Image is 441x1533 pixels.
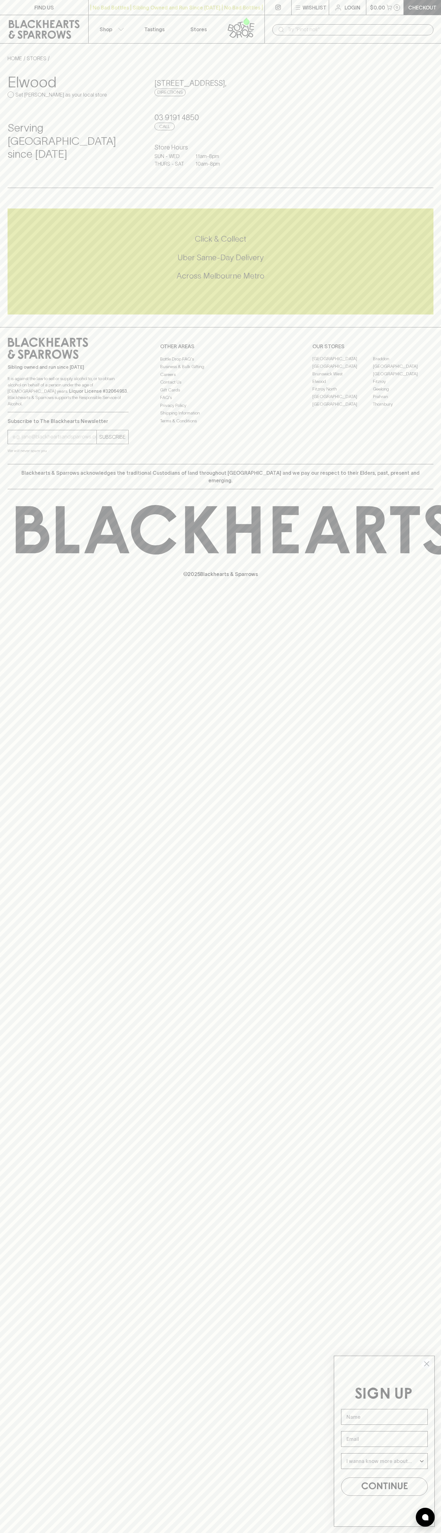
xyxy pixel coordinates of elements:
[99,433,126,441] p: SUBSCRIBE
[12,469,429,484] p: Blackhearts & Sparrows acknowledges the traditional Custodians of land throughout [GEOGRAPHIC_DAT...
[177,15,221,43] a: Stores
[154,142,286,152] h6: Store Hours
[8,252,433,263] h5: Uber Same-Day Delivery
[312,393,373,401] a: [GEOGRAPHIC_DATA]
[13,432,96,442] input: e.g. jane@blackheartsandsparrows.com.au
[160,371,281,378] a: Careers
[373,355,433,363] a: Braddon
[373,363,433,370] a: [GEOGRAPHIC_DATA]
[27,56,46,61] a: STORES
[8,271,433,281] h5: Across Melbourne Metro
[373,401,433,408] a: Thornbury
[287,25,428,35] input: Try "Pinot noir"
[421,1358,432,1369] button: Close dialog
[408,4,437,11] p: Checkout
[373,378,433,385] a: Fitzroy
[195,152,227,160] p: 11am - 8pm
[160,394,281,402] a: FAQ's
[355,1387,412,1402] span: SIGN UP
[154,89,186,96] a: Directions
[195,160,227,167] p: 10am - 8pm
[373,370,433,378] a: [GEOGRAPHIC_DATA]
[97,430,128,444] button: SUBSCRIBE
[312,355,373,363] a: [GEOGRAPHIC_DATA]
[154,113,286,123] h5: 03 9191 4850
[100,26,112,33] p: Shop
[160,379,281,386] a: Contact Us
[154,78,286,88] h5: [STREET_ADDRESS] ,
[160,363,281,371] a: Business & Bulk Gifting
[312,378,373,385] a: Elwood
[8,209,433,314] div: Call to action block
[154,152,186,160] p: SUN - WED
[373,393,433,401] a: Prahran
[341,1477,428,1496] button: CONTINUE
[396,6,398,9] p: 0
[154,123,175,130] a: Call
[345,4,360,11] p: Login
[422,1514,428,1520] img: bubble-icon
[160,386,281,394] a: Gift Cards
[132,15,177,43] a: Tastings
[154,160,186,167] p: THURS - SAT
[8,375,129,407] p: It is against the law to sell or supply alcohol to, or to obtain alcohol on behalf of a person un...
[312,385,373,393] a: Fitzroy North
[89,15,133,43] button: Shop
[34,4,54,11] p: FIND US
[341,1409,428,1425] input: Name
[419,1454,425,1469] button: Show Options
[160,402,281,409] a: Privacy Policy
[69,389,127,394] strong: Liquor License #32064953
[373,385,433,393] a: Geelong
[15,91,107,98] p: Set [PERSON_NAME] as your local store
[160,343,281,350] p: OTHER AREAS
[8,417,129,425] p: Subscribe to The Blackhearts Newsletter
[160,355,281,363] a: Bottle Drop FAQ's
[8,56,22,61] a: HOME
[346,1454,419,1469] input: I wanna know more about...
[312,401,373,408] a: [GEOGRAPHIC_DATA]
[312,370,373,378] a: Brunswick West
[8,121,139,161] h4: Serving [GEOGRAPHIC_DATA] since [DATE]
[312,363,373,370] a: [GEOGRAPHIC_DATA]
[341,1431,428,1447] input: Email
[190,26,207,33] p: Stores
[8,73,139,91] h3: Elwood
[370,4,385,11] p: $0.00
[160,409,281,417] a: Shipping Information
[312,343,433,350] p: OUR STORES
[328,1349,441,1533] div: FLYOUT Form
[144,26,165,33] p: Tastings
[8,234,433,244] h5: Click & Collect
[160,417,281,425] a: Terms & Conditions
[8,448,129,454] p: We will never spam you
[303,4,327,11] p: Wishlist
[8,364,129,370] p: Sibling owned and run since [DATE]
